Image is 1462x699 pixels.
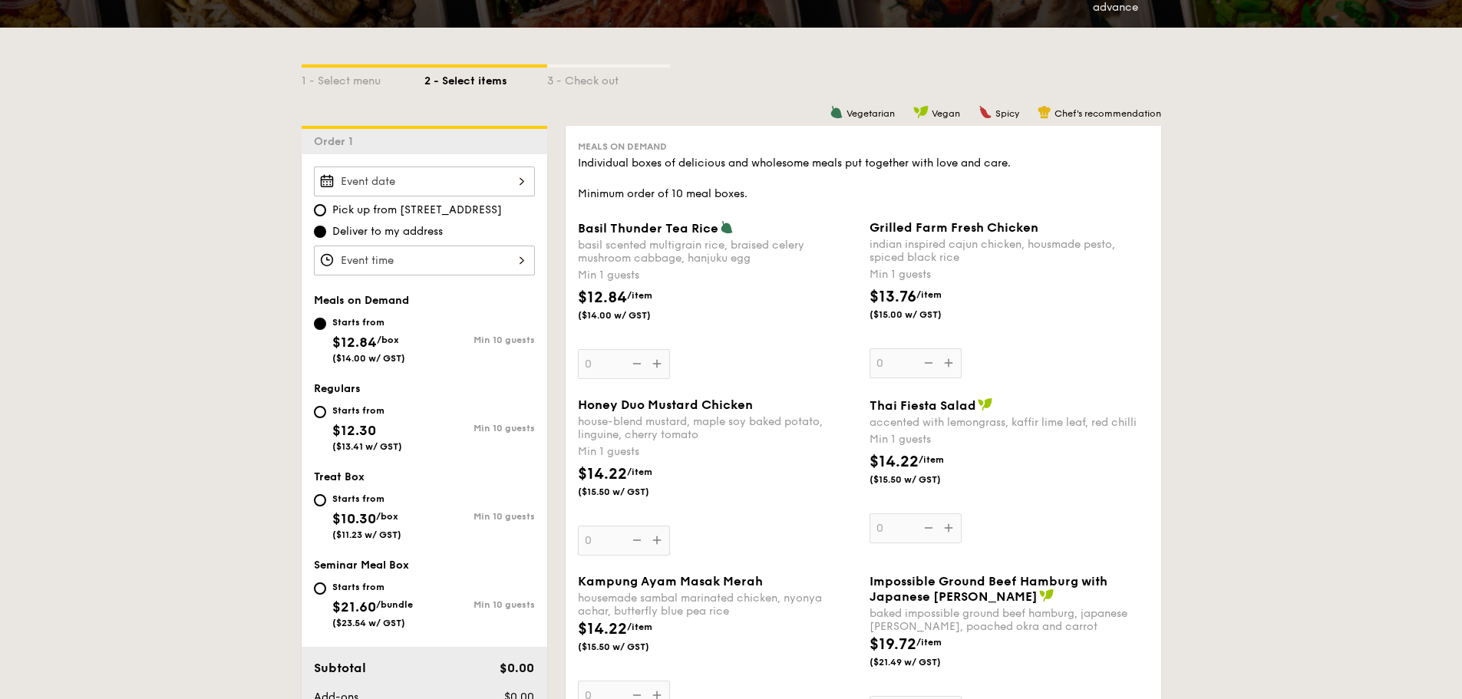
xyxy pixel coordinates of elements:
[500,661,534,675] span: $0.00
[1054,108,1161,119] span: Chef's recommendation
[332,203,502,218] span: Pick up from [STREET_ADDRESS]
[578,592,857,618] div: housemade sambal marinated chicken, nyonya achar, butterfly blue pea rice
[314,494,326,506] input: Starts from$10.30/box($11.23 w/ GST)Min 10 guests
[578,289,627,307] span: $12.84
[932,108,960,119] span: Vegan
[870,267,1149,282] div: Min 1 guests
[627,467,652,477] span: /item
[376,511,398,522] span: /box
[870,238,1149,264] div: indian inspired cajun chicken, housmade pesto, spiced black rice
[332,422,376,439] span: $12.30
[870,453,919,471] span: $14.22
[314,470,365,483] span: Treat Box
[332,510,376,527] span: $10.30
[627,290,652,301] span: /item
[720,220,734,234] img: icon-vegetarian.fe4039eb.svg
[870,473,974,486] span: ($15.50 w/ GST)
[578,465,627,483] span: $14.22
[578,641,682,653] span: ($15.50 w/ GST)
[332,404,402,417] div: Starts from
[314,226,326,238] input: Deliver to my address
[870,607,1149,633] div: baked impossible ground beef hamburg, japanese [PERSON_NAME], poached okra and carrot
[424,423,535,434] div: Min 10 guests
[314,167,535,196] input: Event date
[627,622,652,632] span: /item
[870,308,974,321] span: ($15.00 w/ GST)
[376,599,413,610] span: /bundle
[916,289,942,300] span: /item
[424,599,535,610] div: Min 10 guests
[332,529,401,540] span: ($11.23 w/ GST)
[578,574,763,589] span: Kampung Ayam Masak Merah
[314,135,359,148] span: Order 1
[1038,105,1051,119] img: icon-chef-hat.a58ddaea.svg
[870,635,916,654] span: $19.72
[314,294,409,307] span: Meals on Demand
[870,398,976,413] span: Thai Fiesta Salad
[332,618,405,628] span: ($23.54 w/ GST)
[314,582,326,595] input: Starts from$21.60/bundle($23.54 w/ GST)Min 10 guests
[377,335,399,345] span: /box
[578,486,682,498] span: ($15.50 w/ GST)
[870,432,1149,447] div: Min 1 guests
[978,397,993,411] img: icon-vegan.f8ff3823.svg
[578,620,627,638] span: $14.22
[332,353,405,364] span: ($14.00 w/ GST)
[578,397,753,412] span: Honey Duo Mustard Chicken
[424,68,547,89] div: 2 - Select items
[332,441,402,452] span: ($13.41 w/ GST)
[314,661,366,675] span: Subtotal
[1039,589,1054,602] img: icon-vegan.f8ff3823.svg
[332,598,376,615] span: $21.60
[578,309,682,321] span: ($14.00 w/ GST)
[578,415,857,441] div: house-blend mustard, maple soy baked potato, linguine, cherry tomato
[578,141,667,152] span: Meals on Demand
[830,105,843,119] img: icon-vegetarian.fe4039eb.svg
[578,444,857,460] div: Min 1 guests
[332,316,405,328] div: Starts from
[578,156,1149,202] div: Individual boxes of delicious and wholesome meals put together with love and care. Minimum order ...
[870,288,916,306] span: $13.76
[578,239,857,265] div: basil scented multigrain rice, braised celery mushroom cabbage, hanjuku egg
[424,511,535,522] div: Min 10 guests
[578,221,718,236] span: Basil Thunder Tea Rice
[919,454,944,465] span: /item
[314,382,361,395] span: Regulars
[547,68,670,89] div: 3 - Check out
[916,637,942,648] span: /item
[314,204,326,216] input: Pick up from [STREET_ADDRESS]
[332,493,401,505] div: Starts from
[913,105,929,119] img: icon-vegan.f8ff3823.svg
[995,108,1019,119] span: Spicy
[870,656,974,668] span: ($21.49 w/ GST)
[870,220,1038,235] span: Grilled Farm Fresh Chicken
[424,335,535,345] div: Min 10 guests
[314,406,326,418] input: Starts from$12.30($13.41 w/ GST)Min 10 guests
[979,105,992,119] img: icon-spicy.37a8142b.svg
[332,334,377,351] span: $12.84
[314,246,535,275] input: Event time
[870,574,1107,604] span: Impossible Ground Beef Hamburg with Japanese [PERSON_NAME]
[332,581,413,593] div: Starts from
[302,68,424,89] div: 1 - Select menu
[314,559,409,572] span: Seminar Meal Box
[578,268,857,283] div: Min 1 guests
[870,416,1149,429] div: accented with lemongrass, kaffir lime leaf, red chilli
[314,318,326,330] input: Starts from$12.84/box($14.00 w/ GST)Min 10 guests
[847,108,895,119] span: Vegetarian
[332,224,443,239] span: Deliver to my address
